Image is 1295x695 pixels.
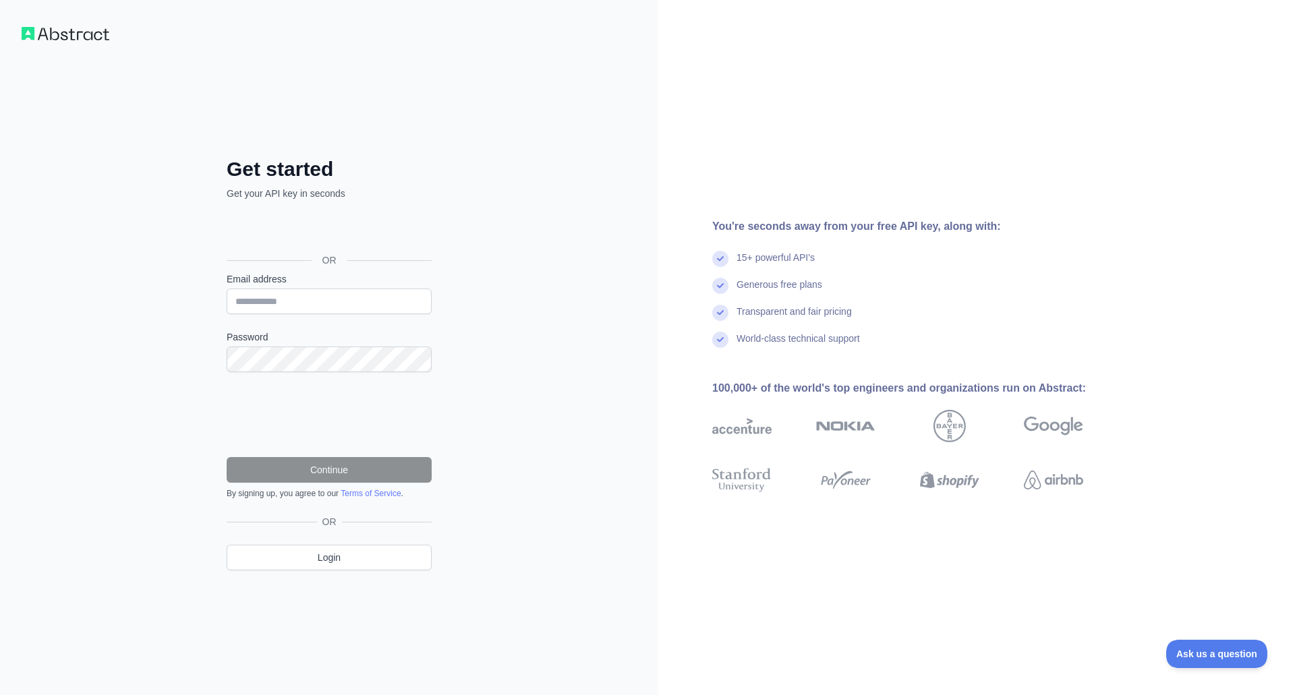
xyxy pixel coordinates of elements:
[227,272,432,286] label: Email address
[933,410,966,442] img: bayer
[737,278,822,305] div: Generous free plans
[737,305,852,332] div: Transparent and fair pricing
[1024,465,1083,495] img: airbnb
[712,251,728,267] img: check mark
[227,330,432,344] label: Password
[317,515,342,528] span: OR
[227,187,432,200] p: Get your API key in seconds
[227,488,432,499] div: By signing up, you agree to our .
[712,278,728,294] img: check mark
[227,388,432,441] iframe: reCAPTCHA
[712,465,772,495] img: stanford university
[1166,640,1268,668] iframe: Toggle Customer Support
[712,380,1126,396] div: 100,000+ of the world's top engineers and organizations run on Abstract:
[227,157,432,181] h2: Get started
[312,253,347,267] span: OR
[712,410,772,442] img: accenture
[737,251,815,278] div: 15+ powerful API's
[1024,410,1083,442] img: google
[341,489,401,498] a: Terms of Service
[816,410,875,442] img: nokia
[712,332,728,348] img: check mark
[220,215,436,245] iframe: Sign in with Google Button
[712,218,1126,235] div: You're seconds away from your free API key, along with:
[227,457,432,483] button: Continue
[712,305,728,321] img: check mark
[816,465,875,495] img: payoneer
[22,27,109,40] img: Workflow
[920,465,979,495] img: shopify
[227,545,432,570] a: Login
[737,332,860,359] div: World-class technical support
